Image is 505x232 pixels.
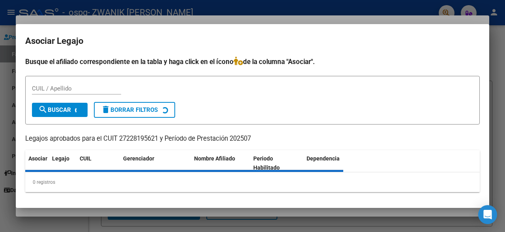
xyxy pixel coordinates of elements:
datatable-header-cell: Periodo Habilitado [250,150,303,176]
h4: Busque el afiliado correspondiente en la tabla y haga click en el ícono de la columna "Asociar". [25,57,480,67]
span: Borrar Filtros [101,106,158,113]
span: Periodo Habilitado [253,155,280,171]
span: CUIL [80,155,92,162]
datatable-header-cell: Gerenciador [120,150,191,176]
datatable-header-cell: Dependencia [303,150,363,176]
span: Nombre Afiliado [194,155,235,162]
datatable-header-cell: Asociar [25,150,49,176]
span: Gerenciador [123,155,154,162]
span: Dependencia [307,155,340,162]
mat-icon: delete [101,105,110,114]
button: Borrar Filtros [94,102,175,118]
datatable-header-cell: Legajo [49,150,77,176]
div: Open Intercom Messenger [478,205,497,224]
mat-icon: search [38,105,48,114]
p: Legajos aprobados para el CUIT 27228195621 y Período de Prestación 202507 [25,134,480,144]
datatable-header-cell: Nombre Afiliado [191,150,250,176]
button: Buscar [32,103,88,117]
span: Asociar [28,155,47,162]
div: 0 registros [25,172,480,192]
span: Legajo [52,155,69,162]
span: Buscar [38,106,71,113]
h2: Asociar Legajo [25,34,480,49]
datatable-header-cell: CUIL [77,150,120,176]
